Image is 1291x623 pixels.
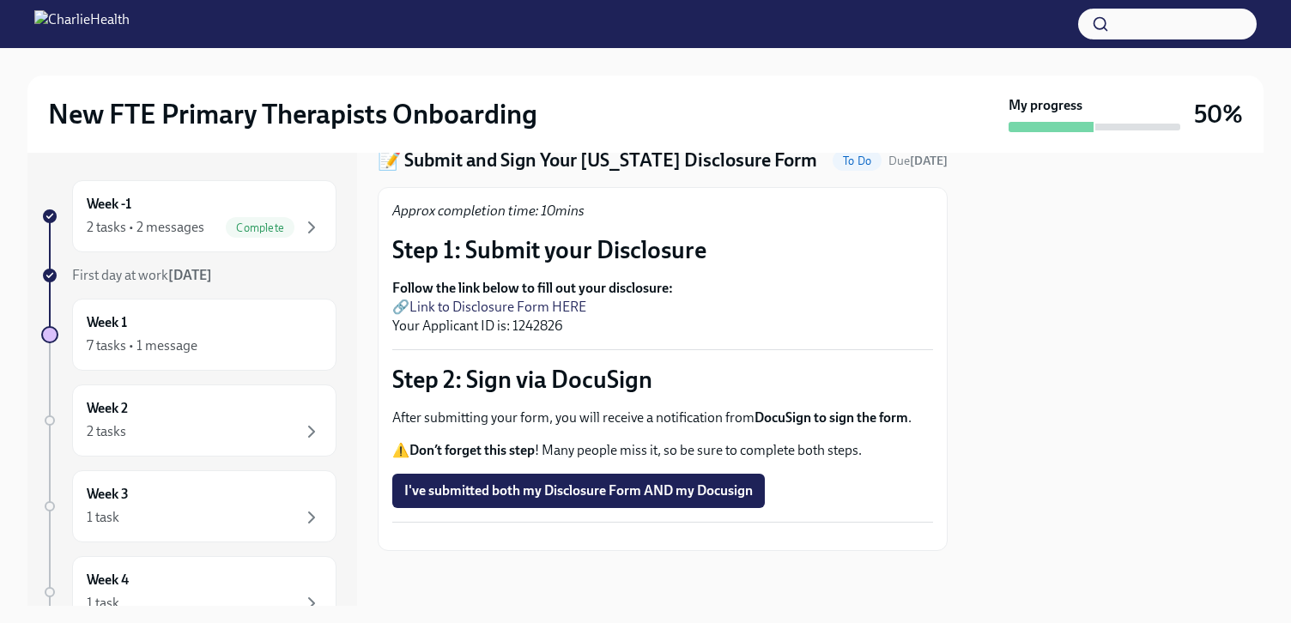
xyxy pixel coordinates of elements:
div: 2 tasks [87,422,126,441]
strong: [DATE] [168,267,212,283]
span: Complete [226,221,294,234]
h6: Week 2 [87,399,128,418]
a: Week 22 tasks [41,384,336,457]
h6: Week 4 [87,571,129,590]
span: August 22nd, 2025 07:00 [888,153,948,169]
strong: [DATE] [910,154,948,168]
div: 1 task [87,508,119,527]
span: First day at work [72,267,212,283]
strong: Follow the link below to fill out your disclosure: [392,280,673,296]
p: After submitting your form, you will receive a notification from . [392,408,933,427]
span: Due [888,154,948,168]
h2: New FTE Primary Therapists Onboarding [48,97,537,131]
h4: 📝 Submit and Sign Your [US_STATE] Disclosure Form [378,148,817,173]
p: Step 1: Submit your Disclosure [392,234,933,265]
div: 1 task [87,594,119,613]
h6: Week 1 [87,313,127,332]
a: Week 17 tasks • 1 message [41,299,336,371]
h6: Week 3 [87,485,129,504]
a: Week 31 task [41,470,336,542]
a: Week -12 tasks • 2 messagesComplete [41,180,336,252]
em: Approx completion time: 10mins [392,203,585,219]
span: I've submitted both my Disclosure Form AND my Docusign [404,482,753,499]
button: I've submitted both my Disclosure Form AND my Docusign [392,474,765,508]
a: First day at work[DATE] [41,266,336,285]
p: ⚠️ ! Many people miss it, so be sure to complete both steps. [392,441,933,460]
h3: 50% [1194,99,1243,130]
div: 7 tasks • 1 message [87,336,197,355]
div: 2 tasks • 2 messages [87,218,204,237]
strong: My progress [1009,96,1082,115]
strong: DocuSign to sign the form [755,409,908,426]
a: Link to Disclosure Form HERE [409,299,586,315]
p: Step 2: Sign via DocuSign [392,364,933,395]
strong: Don’t forget this step [409,442,535,458]
p: 🔗 Your Applicant ID is: 1242826 [392,279,933,336]
img: CharlieHealth [34,10,130,38]
h6: Week -1 [87,195,131,214]
span: To Do [833,154,882,167]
